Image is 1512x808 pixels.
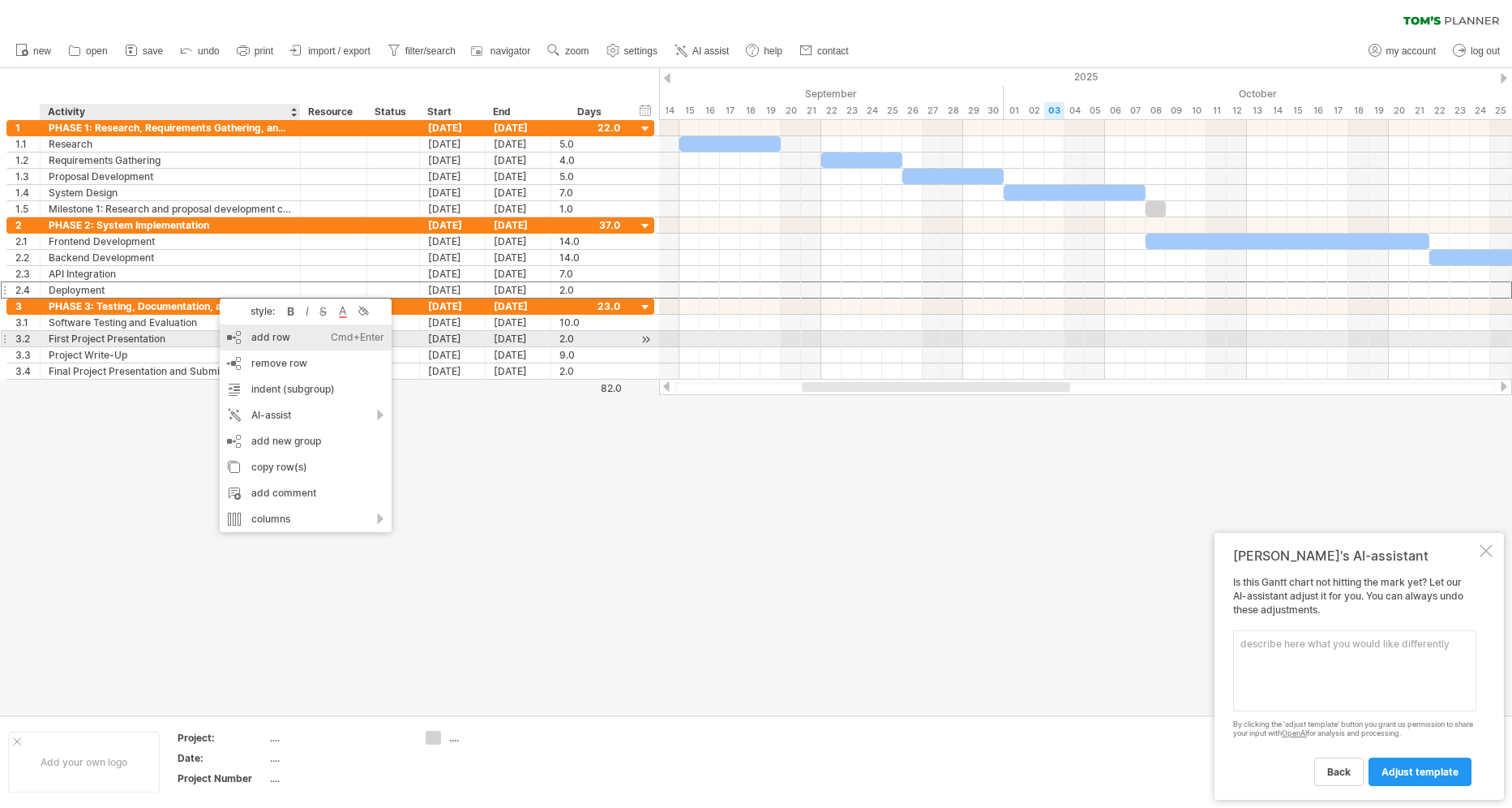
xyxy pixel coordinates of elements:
[486,299,551,314] div: [DATE]
[486,315,551,330] div: [DATE]
[308,45,371,57] span: import / export
[559,363,620,379] div: 2.0
[49,201,292,217] div: Milestone 1: Research and proposal development completed
[49,331,292,346] div: First Project Presentation
[270,751,406,765] div: ....
[486,331,551,346] div: [DATE]
[49,282,292,298] div: Deployment
[486,169,551,184] div: [DATE]
[1085,102,1105,119] div: Sunday, 5 October 2025
[720,102,740,119] div: Wednesday, 17 September 2025
[486,153,551,168] div: [DATE]
[1386,45,1436,57] span: my account
[679,102,700,119] div: Monday, 15 September 2025
[420,234,486,249] div: [DATE]
[486,201,551,217] div: [DATE]
[1381,766,1458,778] span: adjust template
[375,104,410,120] div: Status
[490,45,530,57] span: navigator
[1314,758,1364,786] a: back
[902,102,923,119] div: Friday, 26 September 2025
[286,41,375,62] a: import / export
[449,731,538,745] div: ....
[1233,548,1476,564] div: [PERSON_NAME]'s AI-assistant
[420,299,486,314] div: [DATE]
[559,282,620,298] div: 2.0
[795,41,854,62] a: contact
[220,506,392,532] div: columns
[49,347,292,363] div: Project Write-Up
[198,45,220,57] span: undo
[49,363,292,379] div: Final Project Presentation and Submission of Report
[1166,102,1186,119] div: Thursday, 9 October 2025
[742,41,787,62] a: help
[550,104,628,120] div: Days
[781,102,801,119] div: Saturday, 20 September 2025
[121,41,168,62] a: save
[15,120,40,135] div: 1
[486,266,551,282] div: [DATE]
[178,771,267,785] div: Project Number
[420,282,486,298] div: [DATE]
[659,102,679,119] div: Sunday, 14 September 2025
[220,428,392,454] div: add new group
[49,299,292,314] div: PHASE 3: Testing, Documentation, and Presentation
[331,324,384,350] div: Cmd+Enter
[1470,102,1490,119] div: Friday, 24 October 2025
[983,102,1004,119] div: Tuesday, 30 September 2025
[49,217,292,233] div: PHASE 2: System Implementation
[559,185,620,200] div: 7.0
[15,315,40,330] div: 3.1
[226,305,283,317] div: style:
[486,185,551,200] div: [DATE]
[624,45,657,57] span: settings
[15,363,40,379] div: 3.4
[1227,102,1247,119] div: Sunday, 12 October 2025
[15,347,40,363] div: 3.3
[486,217,551,233] div: [DATE]
[1308,102,1328,119] div: Thursday, 16 October 2025
[15,217,40,233] div: 2
[1287,102,1308,119] div: Wednesday, 15 October 2025
[1282,728,1307,737] a: OpenAI
[220,402,392,428] div: AI-assist
[638,331,653,348] div: scroll to activity
[420,331,486,346] div: [DATE]
[49,120,292,135] div: PHASE 1: Research, Requirements Gathering, and System Design
[1348,102,1369,119] div: Saturday, 18 October 2025
[1449,41,1505,62] a: log out
[15,299,40,314] div: 3
[251,357,307,369] span: remove row
[15,169,40,184] div: 1.3
[49,136,292,152] div: Research
[270,771,406,785] div: ....
[559,201,620,217] div: 1.0
[1186,102,1206,119] div: Friday, 10 October 2025
[1247,102,1267,119] div: Monday, 13 October 2025
[559,136,620,152] div: 5.0
[543,41,593,62] a: zoom
[1409,102,1429,119] div: Tuesday, 21 October 2025
[48,104,291,120] div: Activity
[420,347,486,363] div: [DATE]
[1328,102,1348,119] div: Friday, 17 October 2025
[220,376,392,402] div: indent (subgroup)
[1364,41,1441,62] a: my account
[420,153,486,168] div: [DATE]
[559,250,620,265] div: 14.0
[15,331,40,346] div: 3.2
[1450,102,1470,119] div: Thursday, 23 October 2025
[15,282,40,298] div: 2.4
[420,120,486,135] div: [DATE]
[486,250,551,265] div: [DATE]
[1389,102,1409,119] div: Monday, 20 October 2025
[670,41,734,62] a: AI assist
[740,102,760,119] div: Thursday, 18 September 2025
[559,153,620,168] div: 4.0
[420,185,486,200] div: [DATE]
[420,250,486,265] div: [DATE]
[220,324,392,350] div: add row
[420,266,486,282] div: [DATE]
[486,120,551,135] div: [DATE]
[420,363,486,379] div: [DATE]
